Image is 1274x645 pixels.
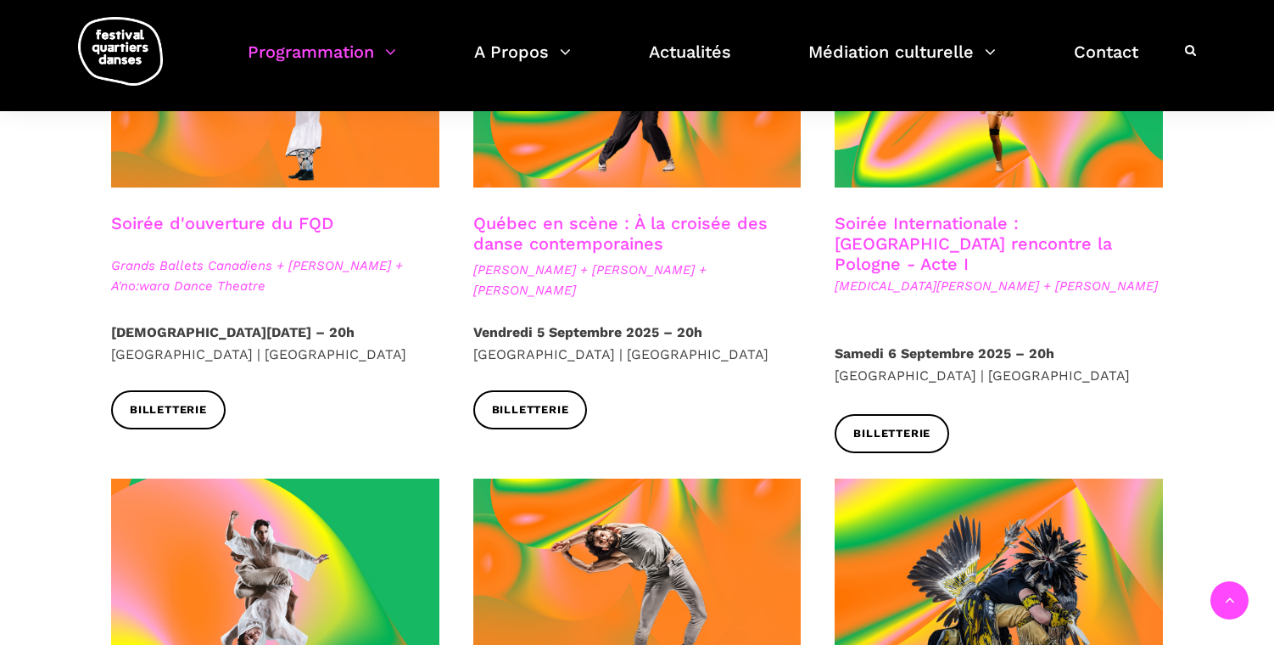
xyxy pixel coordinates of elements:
[111,322,439,365] p: [GEOGRAPHIC_DATA] | [GEOGRAPHIC_DATA]
[492,401,569,419] span: Billetterie
[248,37,396,87] a: Programmation
[853,425,930,443] span: Billetterie
[473,213,768,254] a: Québec en scène : À la croisée des danse contemporaines
[835,343,1163,386] p: [GEOGRAPHIC_DATA] | [GEOGRAPHIC_DATA]
[649,37,731,87] a: Actualités
[473,322,802,365] p: [GEOGRAPHIC_DATA] | [GEOGRAPHIC_DATA]
[474,37,571,87] a: A Propos
[473,324,702,340] strong: Vendredi 5 Septembre 2025 – 20h
[835,213,1112,274] a: Soirée Internationale : [GEOGRAPHIC_DATA] rencontre la Pologne - Acte I
[835,276,1163,296] span: [MEDICAL_DATA][PERSON_NAME] + [PERSON_NAME]
[78,17,163,86] img: logo-fqd-med
[1074,37,1138,87] a: Contact
[835,414,949,452] a: Billetterie
[111,255,439,296] span: Grands Ballets Canadiens + [PERSON_NAME] + A'no:wara Dance Theatre
[130,401,207,419] span: Billetterie
[111,390,226,429] a: Billetterie
[111,213,333,233] a: Soirée d'ouverture du FQD
[111,324,355,340] strong: [DEMOGRAPHIC_DATA][DATE] – 20h
[808,37,996,87] a: Médiation culturelle
[835,345,1054,362] strong: Samedi 6 Septembre 2025 – 20h
[473,390,588,429] a: Billetterie
[473,260,802,300] span: [PERSON_NAME] + [PERSON_NAME] + [PERSON_NAME]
